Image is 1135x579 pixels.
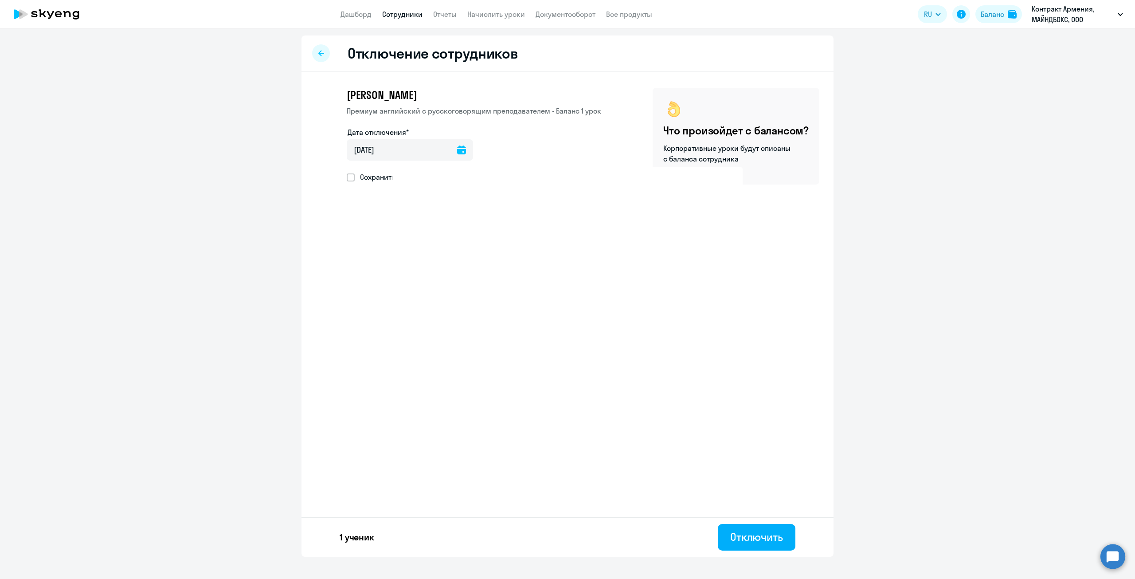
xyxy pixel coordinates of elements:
div: Баланс [981,9,1004,20]
input: дд.мм.гггг [347,139,473,161]
h4: Что произойдет с балансом? [663,123,809,138]
h4: Запланировано отключение: 1 сотрудник [490,339,628,349]
span: RU [924,9,932,20]
span: [PERSON_NAME] [347,88,417,102]
button: Завершить [653,381,732,407]
a: Начислить уроки [467,10,525,19]
a: Дашборд [340,10,372,19]
p: Вы можете отменить действие в карточке сотрудника [502,295,633,318]
a: Документооборот [536,10,595,19]
h2: Отключение сотрудников [348,44,518,62]
a: Все продукты [606,10,652,19]
div: Завершить [665,386,720,401]
img: balance [1008,10,1017,19]
p: Премиум английский с русскоговорящим преподавателем • Баланс 1 урок [347,106,601,116]
p: Корпоративные уроки будут списаны с баланса сотрудника [663,143,792,164]
a: Сотрудники [382,10,423,19]
img: ok [663,98,685,120]
p: 1 ученик [340,531,374,544]
a: Отчеты [433,10,457,19]
span: Сохранить корпоративную скидку [355,172,477,182]
h2: Сотрудники будут отключены от обучения [469,256,666,291]
label: Дата отключения* [348,127,409,138]
div: Отключить [730,530,783,544]
p: Контракт Армения, МАЙНДБОКС, ООО [1032,4,1114,25]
